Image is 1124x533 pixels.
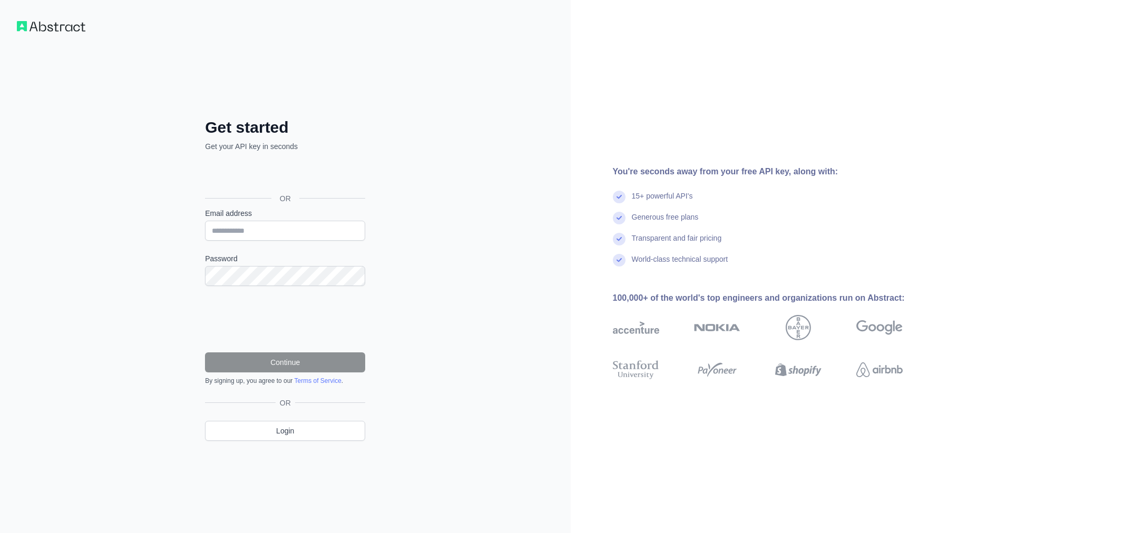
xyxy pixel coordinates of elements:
[613,165,936,178] div: You're seconds away from your free API key, along with:
[205,253,365,264] label: Password
[205,352,365,372] button: Continue
[632,233,722,254] div: Transparent and fair pricing
[613,233,625,245] img: check mark
[17,21,85,32] img: Workflow
[271,193,299,204] span: OR
[205,208,365,219] label: Email address
[613,254,625,266] img: check mark
[205,118,365,137] h2: Get started
[205,421,365,441] a: Login
[205,299,365,340] iframe: reCAPTCHA
[205,141,365,152] p: Get your API key in seconds
[632,191,693,212] div: 15+ powerful API's
[775,358,822,381] img: shopify
[632,212,699,233] div: Generous free plans
[200,163,368,186] iframe: ปุ่มลงชื่อเข้าใช้ด้วย Google
[694,358,740,381] img: payoneer
[856,315,903,340] img: google
[276,398,295,408] span: OR
[613,191,625,203] img: check mark
[613,358,659,381] img: stanford university
[294,377,341,384] a: Terms of Service
[856,358,903,381] img: airbnb
[613,315,659,340] img: accenture
[786,315,811,340] img: bayer
[205,377,365,385] div: By signing up, you agree to our .
[694,315,740,340] img: nokia
[613,292,936,304] div: 100,000+ of the world's top engineers and organizations run on Abstract:
[632,254,728,275] div: World-class technical support
[613,212,625,224] img: check mark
